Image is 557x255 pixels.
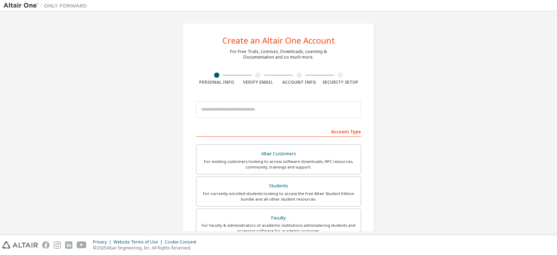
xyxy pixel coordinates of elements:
[230,49,327,60] div: For Free Trials, Licenses, Downloads, Learning & Documentation and so much more.
[2,241,38,249] img: altair_logo.svg
[278,80,320,85] div: Account Info
[165,239,201,245] div: Cookie Consent
[201,223,356,234] div: For faculty & administrators of academic institutions administering students and accessing softwa...
[93,239,113,245] div: Privacy
[196,126,361,137] div: Account Type
[201,159,356,170] div: For existing customers looking to access software downloads, HPC resources, community, trainings ...
[201,213,356,223] div: Faculty
[222,36,335,45] div: Create an Altair One Account
[196,80,237,85] div: Personal Info
[201,181,356,191] div: Students
[3,2,91,9] img: Altair One
[113,239,165,245] div: Website Terms of Use
[237,80,279,85] div: Verify Email
[201,149,356,159] div: Altair Customers
[201,191,356,202] div: For currently enrolled students looking to access the free Altair Student Edition bundle and all ...
[320,80,361,85] div: Security Setup
[77,241,87,249] img: youtube.svg
[65,241,72,249] img: linkedin.svg
[93,245,201,251] p: © 2025 Altair Engineering, Inc. All Rights Reserved.
[54,241,61,249] img: instagram.svg
[42,241,49,249] img: facebook.svg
